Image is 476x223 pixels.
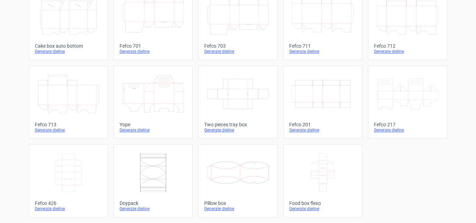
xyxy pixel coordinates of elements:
div: Generate dieline [120,127,187,133]
div: Generate dieline [289,127,356,133]
a: YopeGenerate dieline [114,66,193,139]
div: Fefco 201 [289,122,356,127]
div: Generate dieline [204,206,271,212]
div: Pillow box [204,200,271,206]
div: Fefco 711 [289,43,356,49]
div: Generate dieline [374,49,441,54]
div: Generate dieline [289,49,356,54]
a: Pillow boxGenerate dieline [198,144,277,217]
div: Generate dieline [35,127,102,133]
div: Two pieces tray box [204,122,271,127]
a: Fefco 426Generate dieline [29,144,108,217]
div: Generate dieline [374,127,441,133]
div: Fefco 701 [120,43,187,49]
div: Fefco 217 [374,122,441,127]
div: Food box flexo [289,200,356,206]
div: Generate dieline [204,127,271,133]
a: Two pieces tray boxGenerate dieline [198,66,277,139]
div: Generate dieline [289,206,356,212]
div: Fefco 713 [35,122,102,127]
div: Fefco 703 [204,43,271,49]
div: Generate dieline [120,49,187,54]
a: Food box flexoGenerate dieline [283,144,362,217]
div: Generate dieline [35,206,102,212]
div: Cake box auto bottom [35,43,102,49]
div: Generate dieline [120,206,187,212]
div: Yope [120,122,187,127]
a: Fefco 217Generate dieline [368,66,447,139]
a: Fefco 201Generate dieline [283,66,362,139]
div: Fefco 712 [374,43,441,49]
div: Doypack [120,200,187,206]
div: Generate dieline [35,49,102,54]
a: DoypackGenerate dieline [114,144,193,217]
div: Generate dieline [204,49,271,54]
div: Fefco 426 [35,200,102,206]
a: Fefco 713Generate dieline [29,66,108,139]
